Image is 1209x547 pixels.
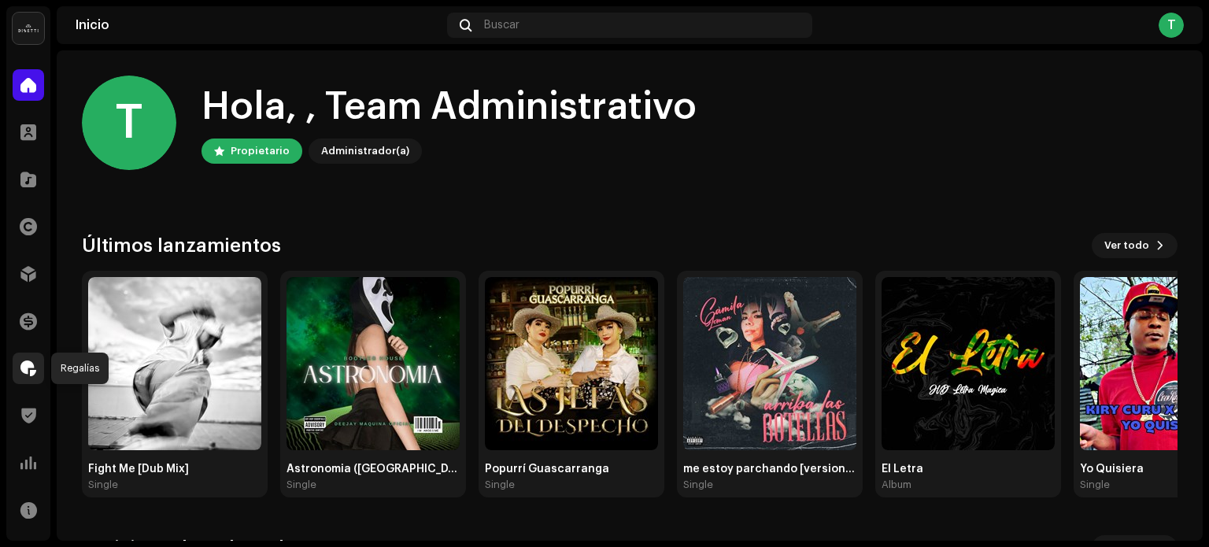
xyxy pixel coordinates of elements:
div: El Letra [882,463,1055,475]
div: Administrador(a) [321,142,409,161]
img: 415a4c36-fec7-431f-8a2b-d17a09440650 [683,277,856,450]
img: 3b13a0f4-7d6c-4e2a-97b4-579db3ebfc64 [485,277,658,450]
div: Propietario [231,142,290,161]
div: Album [882,479,911,491]
div: T [82,76,176,170]
div: Single [287,479,316,491]
h3: Últimos lanzamientos [82,233,281,258]
div: Astronomia ([GEOGRAPHIC_DATA]) [287,463,460,475]
img: 2334976c-d5c8-4d52-935e-a6dfe6251fd4 [882,277,1055,450]
div: Hola, , Team Administrativo [201,82,697,132]
div: Single [485,479,515,491]
div: me estoy parchando [version cumbia] [683,463,856,475]
button: Ver todo [1092,233,1178,258]
div: Single [683,479,713,491]
div: Inicio [76,19,441,31]
div: Single [88,479,118,491]
div: Single [1080,479,1110,491]
span: Buscar [484,19,519,31]
div: Popurrí Guascarranga [485,463,658,475]
div: T [1159,13,1184,38]
div: Fight Me [Dub Mix] [88,463,261,475]
img: 02a7c2d3-3c89-4098-b12f-2ff2945c95ee [13,13,44,44]
span: Ver todo [1104,230,1149,261]
img: 62e4afad-c267-4d69-9b46-097325464ad3 [287,277,460,450]
img: a48450b4-18df-460d-b1cf-2c6cd1332505 [88,277,261,450]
